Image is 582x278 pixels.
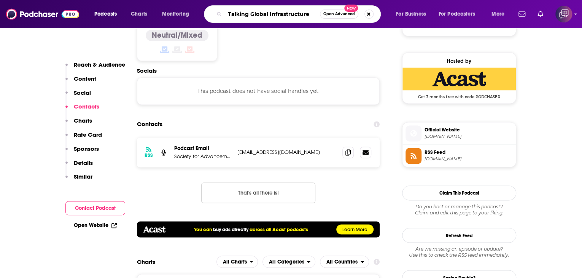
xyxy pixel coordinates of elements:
[211,5,388,23] div: Search podcasts, credits, & more...
[65,61,125,75] button: Reach & Audience
[405,125,513,141] a: Official Website[DOMAIN_NAME]
[137,77,380,105] div: This podcast does not have social handles yet.
[74,222,117,228] a: Open Website
[326,259,358,264] span: All Countries
[402,203,516,216] div: Claim and edit this page to your liking.
[439,9,475,19] span: For Podcasters
[237,149,336,155] p: [EMAIL_ADDRESS][DOMAIN_NAME]
[174,145,231,152] p: Podcast Email
[344,5,358,12] span: New
[65,173,92,187] button: Similar
[223,259,247,264] span: All Charts
[89,8,127,20] button: open menu
[131,9,147,19] span: Charts
[262,256,315,268] h2: Categories
[74,173,92,180] p: Similar
[402,228,516,243] button: Refresh Feed
[225,8,320,20] input: Search podcasts, credits, & more...
[555,6,572,22] span: Logged in as corioliscompany
[425,156,513,162] span: feeds.acast.com
[74,159,93,166] p: Details
[323,12,355,16] span: Open Advanced
[126,8,152,20] a: Charts
[152,30,202,40] h4: Neutral/Mixed
[65,131,102,145] button: Rate Card
[65,159,93,173] button: Details
[336,224,374,234] a: Learn More
[74,117,92,124] p: Charts
[320,256,369,268] button: open menu
[391,8,436,20] button: open menu
[94,9,117,19] span: Podcasts
[65,201,125,215] button: Contact Podcast
[201,182,315,203] button: Nothing here.
[74,61,125,68] p: Reach & Audience
[194,226,308,232] h5: You can across all Acast podcasts
[262,256,315,268] button: open menu
[555,6,572,22] button: Show profile menu
[65,75,96,89] button: Content
[6,7,79,21] img: Podchaser - Follow, Share and Rate Podcasts
[137,117,162,131] h2: Contacts
[157,8,199,20] button: open menu
[213,226,248,232] a: buy ads directly
[402,67,516,99] a: Acast Deal: Get 3 months free with code PODCHASER
[555,6,572,22] img: User Profile
[402,203,516,209] span: Do you host or manage this podcast?
[425,126,513,133] span: Official Website
[425,149,513,156] span: RSS Feed
[74,75,96,82] p: Content
[402,67,516,90] img: Acast Deal: Get 3 months free with code PODCHASER
[74,103,99,110] p: Contacts
[74,89,91,96] p: Social
[74,145,99,152] p: Sponsors
[65,117,92,131] button: Charts
[320,256,369,268] h2: Countries
[216,256,258,268] h2: Platforms
[402,58,516,64] div: Hosted by
[145,152,153,158] h3: RSS
[65,103,99,117] button: Contacts
[402,90,516,99] span: Get 3 months free with code PODCHASER
[216,256,258,268] button: open menu
[143,226,165,232] img: acastlogo
[65,89,91,103] button: Social
[269,259,304,264] span: All Categories
[425,134,513,139] span: shows.acast.com
[402,185,516,200] button: Claim This Podcast
[162,9,189,19] span: Monitoring
[534,8,546,21] a: Show notifications dropdown
[174,153,231,160] p: Society for Advancement of Management
[137,258,155,265] h2: Charts
[486,8,514,20] button: open menu
[74,131,102,138] p: Rate Card
[65,145,99,159] button: Sponsors
[491,9,504,19] span: More
[515,8,528,21] a: Show notifications dropdown
[434,8,486,20] button: open menu
[137,67,380,74] h2: Socials
[320,10,358,19] button: Open AdvancedNew
[402,246,516,258] div: Are we missing an episode or update? Use this to check the RSS feed immediately.
[405,148,513,164] a: RSS Feed[DOMAIN_NAME]
[396,9,426,19] span: For Business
